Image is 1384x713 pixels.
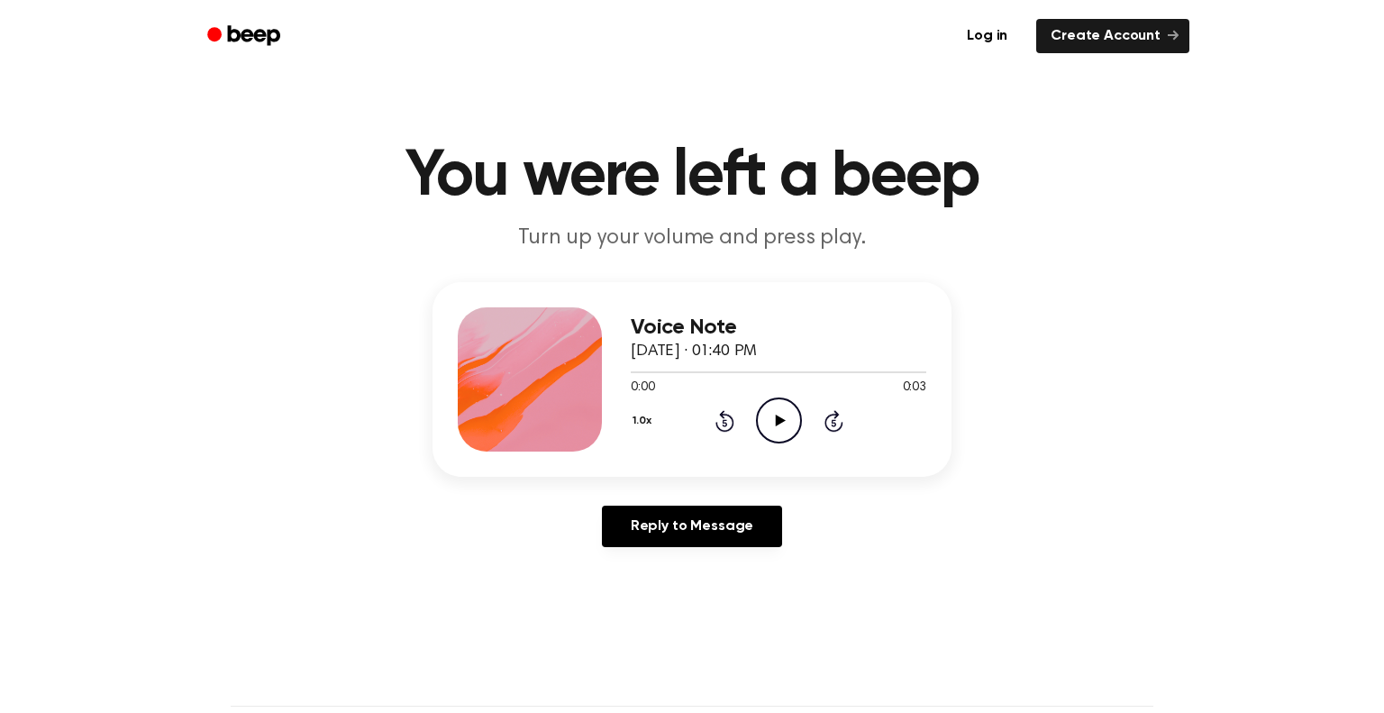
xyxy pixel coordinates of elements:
h1: You were left a beep [231,144,1153,209]
span: 0:03 [903,379,926,398]
a: Create Account [1036,19,1189,53]
span: 0:00 [631,379,654,398]
h3: Voice Note [631,315,926,340]
p: Turn up your volume and press play. [346,224,1038,253]
a: Log in [949,15,1025,57]
span: [DATE] · 01:40 PM [631,343,757,360]
a: Reply to Message [602,506,782,547]
button: 1.0x [631,406,658,436]
a: Beep [195,19,296,54]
